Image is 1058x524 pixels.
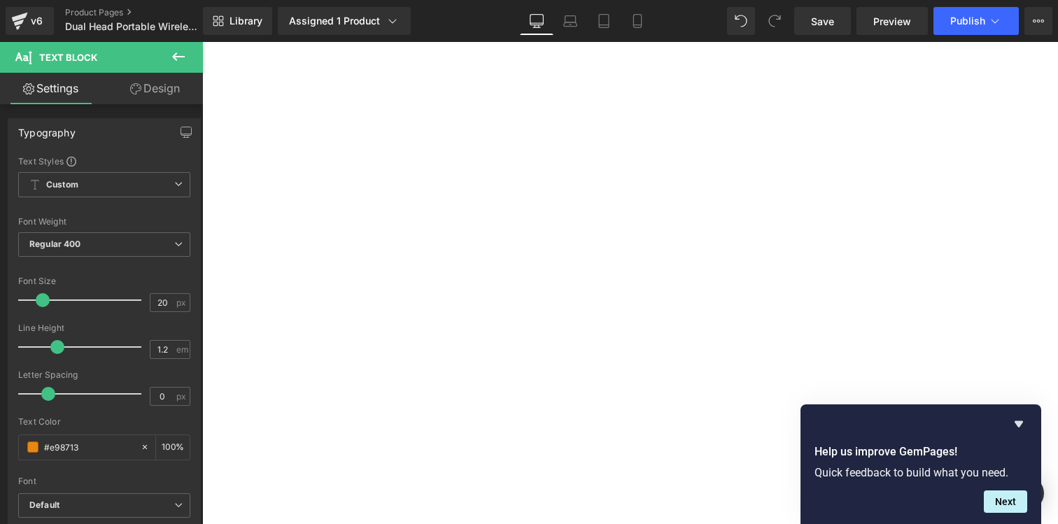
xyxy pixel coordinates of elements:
div: Font [18,476,190,486]
div: Typography [18,119,76,139]
div: Line Height [18,323,190,333]
div: Help us improve GemPages! [814,416,1027,513]
a: Laptop [553,7,587,35]
button: Publish [933,7,1019,35]
h2: Help us improve GemPages! [814,444,1027,460]
a: Product Pages [65,7,226,18]
div: Letter Spacing [18,370,190,380]
a: New Library [203,7,272,35]
span: px [176,392,188,401]
b: Custom [46,179,78,191]
span: em [176,345,188,354]
div: Text Color [18,417,190,427]
div: Text Styles [18,155,190,167]
a: Mobile [621,7,654,35]
a: v6 [6,7,54,35]
button: Next question [984,490,1027,513]
a: Tablet [587,7,621,35]
p: Quick feedback to build what you need. [814,466,1027,479]
div: % [156,435,190,460]
b: Regular 400 [29,239,81,249]
i: Default [29,500,59,511]
span: px [176,298,188,307]
button: Undo [727,7,755,35]
span: Library [230,15,262,27]
input: Color [44,439,134,455]
div: Assigned 1 Product [289,14,400,28]
span: Text Block [39,52,97,63]
a: Design [104,73,206,104]
span: Save [811,14,834,29]
div: v6 [28,12,45,30]
button: Redo [761,7,789,35]
span: Publish [950,15,985,27]
a: Preview [856,7,928,35]
div: Font Weight [18,217,190,227]
span: Preview [873,14,911,29]
button: More [1024,7,1052,35]
span: Dual Head Portable Wireless Probe Color Doppler Ultrasound Scanner [65,21,199,32]
div: Font Size [18,276,190,286]
a: Desktop [520,7,553,35]
button: Hide survey [1010,416,1027,432]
